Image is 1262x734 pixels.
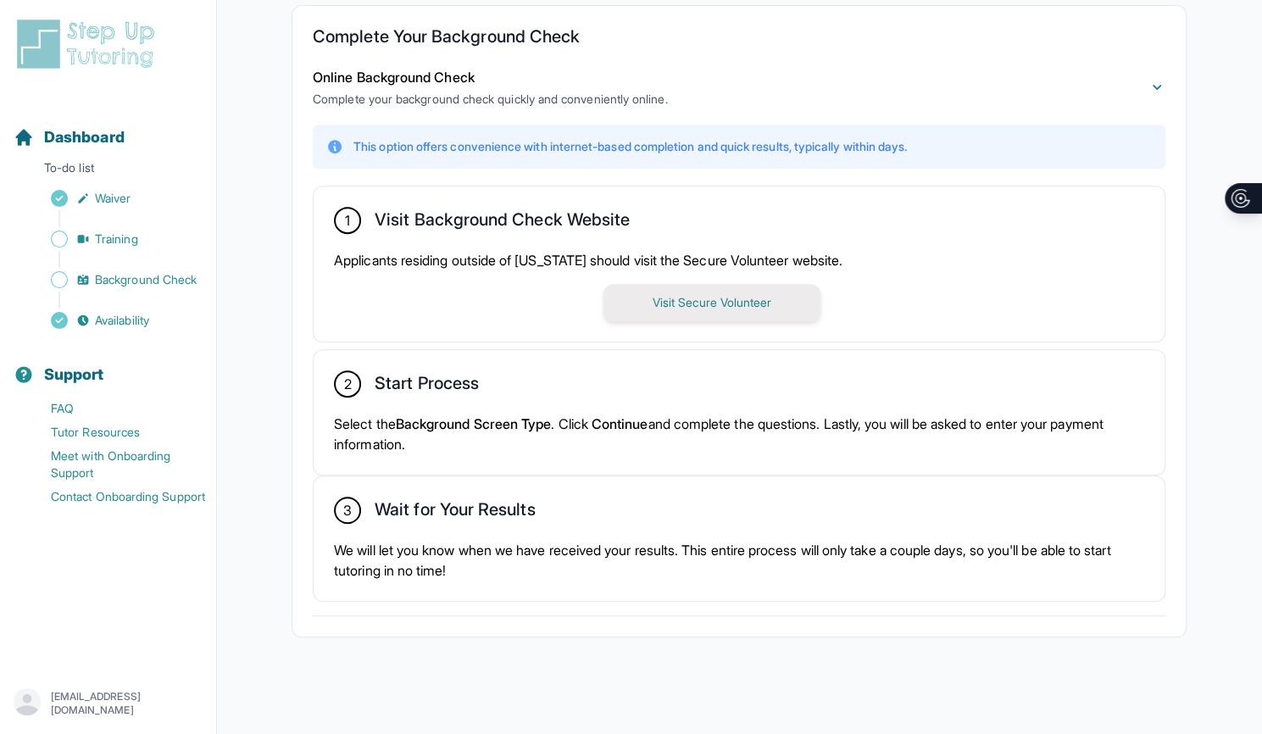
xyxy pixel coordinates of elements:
[375,209,630,236] h2: Visit Background Check Website
[353,138,907,155] p: This option offers convenience with internet-based completion and quick results, typically within...
[14,125,125,149] a: Dashboard
[14,688,203,719] button: [EMAIL_ADDRESS][DOMAIN_NAME]
[7,336,209,393] button: Support
[592,415,648,432] span: Continue
[313,69,475,86] span: Online Background Check
[313,26,1165,53] h2: Complete Your Background Check
[375,373,479,400] h2: Start Process
[14,397,216,420] a: FAQ
[95,312,149,329] span: Availability
[334,414,1144,454] p: Select the . Click and complete the questions. Lastly, you will be asked to enter your payment in...
[14,444,216,485] a: Meet with Onboarding Support
[396,415,552,432] span: Background Screen Type
[95,231,138,247] span: Training
[44,125,125,149] span: Dashboard
[14,186,216,210] a: Waiver
[51,690,203,717] p: [EMAIL_ADDRESS][DOMAIN_NAME]
[44,363,104,386] span: Support
[14,420,216,444] a: Tutor Resources
[603,293,820,310] a: Visit Secure Volunteer
[313,67,1165,108] button: Online Background CheckComplete your background check quickly and conveniently online.
[14,268,216,292] a: Background Check
[343,374,351,394] span: 2
[14,485,216,509] a: Contact Onboarding Support
[14,309,216,332] a: Availability
[95,271,197,288] span: Background Check
[313,91,667,108] p: Complete your background check quickly and conveniently online.
[7,98,209,156] button: Dashboard
[14,17,164,71] img: logo
[334,540,1144,581] p: We will let you know when we have received your results. This entire process will only take a cou...
[14,227,216,251] a: Training
[345,210,350,231] span: 1
[334,250,1144,270] p: Applicants residing outside of [US_STATE] should visit the Secure Volunteer website.
[603,284,820,321] button: Visit Secure Volunteer
[7,159,209,183] p: To-do list
[375,499,535,526] h2: Wait for Your Results
[343,500,352,520] span: 3
[95,190,131,207] span: Waiver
